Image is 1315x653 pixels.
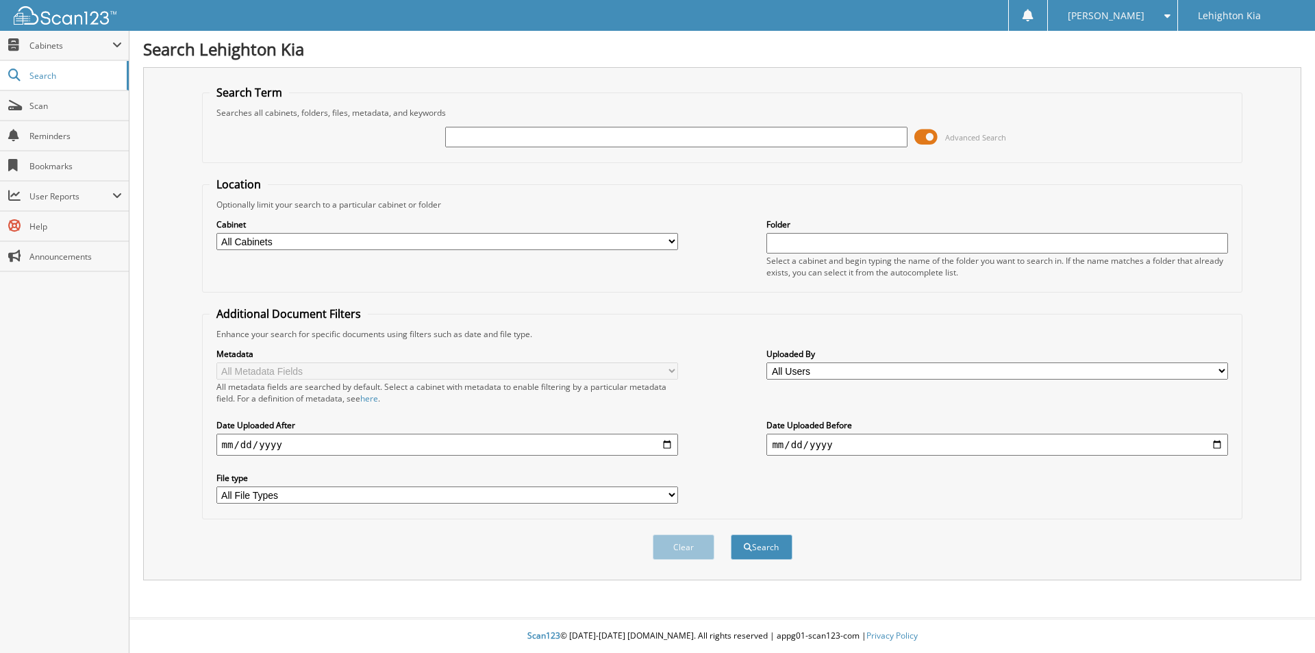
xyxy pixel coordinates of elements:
span: Lehighton Kia [1198,12,1261,20]
span: Cabinets [29,40,112,51]
label: Cabinet [216,219,678,230]
span: Help [29,221,122,232]
label: Uploaded By [766,348,1228,360]
a: Privacy Policy [866,630,918,641]
label: File type [216,472,678,484]
span: User Reports [29,190,112,202]
span: Reminders [29,130,122,142]
legend: Location [210,177,268,192]
span: Scan123 [527,630,560,641]
label: Folder [766,219,1228,230]
button: Search [731,534,792,560]
div: Select a cabinet and begin typing the name of the folder you want to search in. If the name match... [766,255,1228,278]
legend: Search Term [210,85,289,100]
div: © [DATE]-[DATE] [DOMAIN_NAME]. All rights reserved | appg01-scan123-com | [129,619,1315,653]
span: [PERSON_NAME] [1068,12,1144,20]
a: here [360,393,378,404]
span: Scan [29,100,122,112]
span: Advanced Search [945,132,1006,143]
div: Searches all cabinets, folders, files, metadata, and keywords [210,107,1236,119]
span: Announcements [29,251,122,262]
label: Metadata [216,348,678,360]
input: start [216,434,678,456]
button: Clear [653,534,714,560]
div: All metadata fields are searched by default. Select a cabinet with metadata to enable filtering b... [216,381,678,404]
h1: Search Lehighton Kia [143,38,1301,60]
label: Date Uploaded After [216,419,678,431]
img: scan123-logo-white.svg [14,6,116,25]
legend: Additional Document Filters [210,306,368,321]
div: Optionally limit your search to a particular cabinet or folder [210,199,1236,210]
input: end [766,434,1228,456]
span: Bookmarks [29,160,122,172]
div: Enhance your search for specific documents using filters such as date and file type. [210,328,1236,340]
label: Date Uploaded Before [766,419,1228,431]
span: Search [29,70,120,82]
iframe: Chat Widget [1247,587,1315,653]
